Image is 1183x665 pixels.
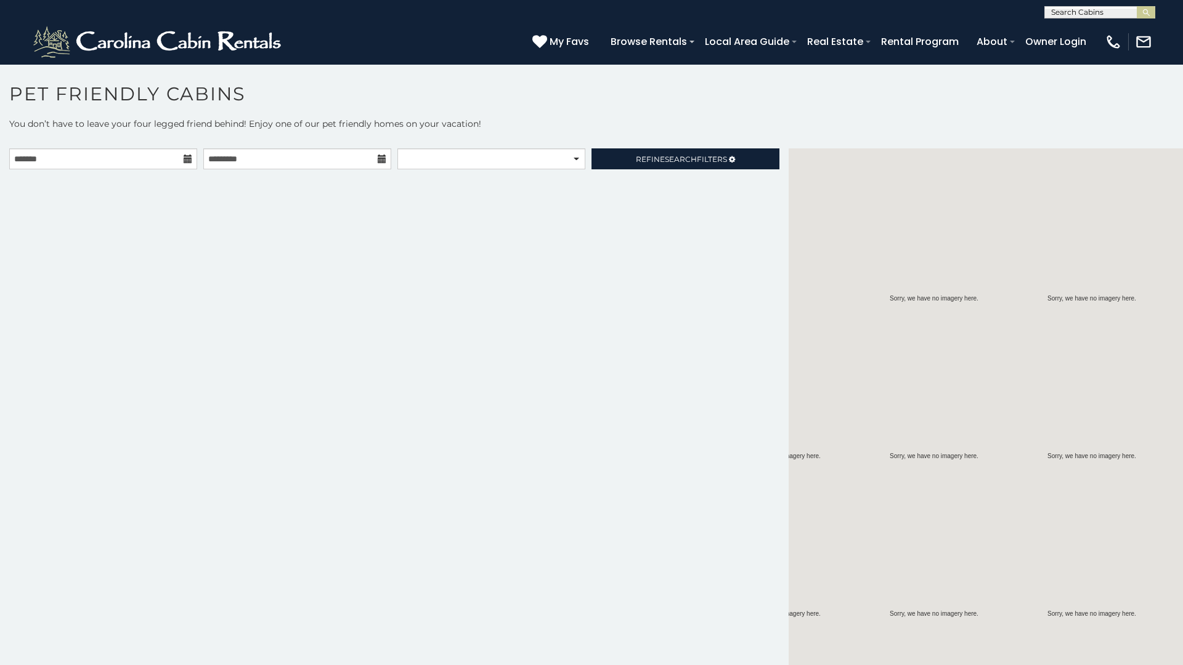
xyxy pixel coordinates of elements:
[1105,33,1122,50] img: phone-regular-white.png
[875,31,965,52] a: Rental Program
[699,31,795,52] a: Local Area Guide
[665,155,697,164] span: Search
[31,23,287,60] img: White-1-2.png
[604,31,693,52] a: Browse Rentals
[1019,31,1092,52] a: Owner Login
[591,148,779,169] a: RefineSearchFilters
[550,34,589,49] span: My Favs
[801,31,869,52] a: Real Estate
[1135,33,1152,50] img: mail-regular-white.png
[636,155,727,164] span: Refine Filters
[532,34,592,50] a: My Favs
[970,31,1014,52] a: About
